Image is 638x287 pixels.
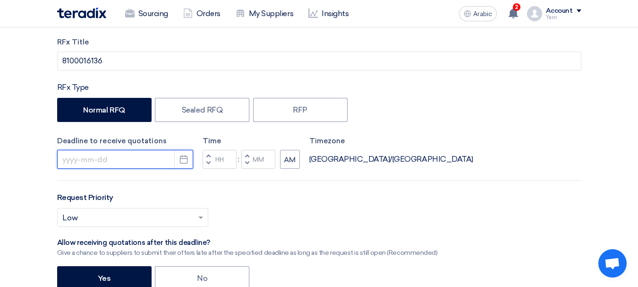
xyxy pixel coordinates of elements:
a: Insights [301,3,356,24]
font: RFx Title [57,38,89,46]
button: Arabic [459,6,497,21]
font: Insights [322,9,349,18]
input: eg New ERP System, Server Visualization Project... [57,52,581,70]
font: My Suppliers [249,9,293,18]
font: No [197,274,207,283]
img: profile_test.png [527,6,542,21]
font: Yasir [546,14,557,20]
font: Normal RFQ [83,105,125,114]
a: Sourcing [118,3,176,24]
font: 2 [515,4,518,10]
font: Timezone [309,137,345,145]
a: My Suppliers [228,3,301,24]
img: Teradix logo [57,8,106,18]
font: Orders [196,9,221,18]
font: Give a chance to suppliers to submit their offers late after the specified deadline as long as th... [57,249,438,257]
a: Orders [176,3,228,24]
font: Account [546,7,573,15]
font: Request Priority [57,193,113,202]
font: Allow receiving quotations after this deadline? [57,238,210,247]
button: AM [280,150,300,169]
font: Yes [98,274,111,283]
font: [GEOGRAPHIC_DATA]/[GEOGRAPHIC_DATA] [309,155,473,164]
font: : [238,155,239,164]
input: Hours [203,150,237,169]
font: Sourcing [138,9,168,18]
font: Arabic [473,10,492,18]
input: Minutes [241,150,275,169]
div: Open chat [598,249,627,278]
font: Deadline to receive quotations [57,137,167,145]
input: yyyy-mm-dd [57,150,193,169]
font: AM [284,156,296,164]
font: Sealed RFQ [182,105,222,114]
font: RFx Type [57,83,89,92]
font: Time [203,137,221,145]
font: RFP [293,105,307,114]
